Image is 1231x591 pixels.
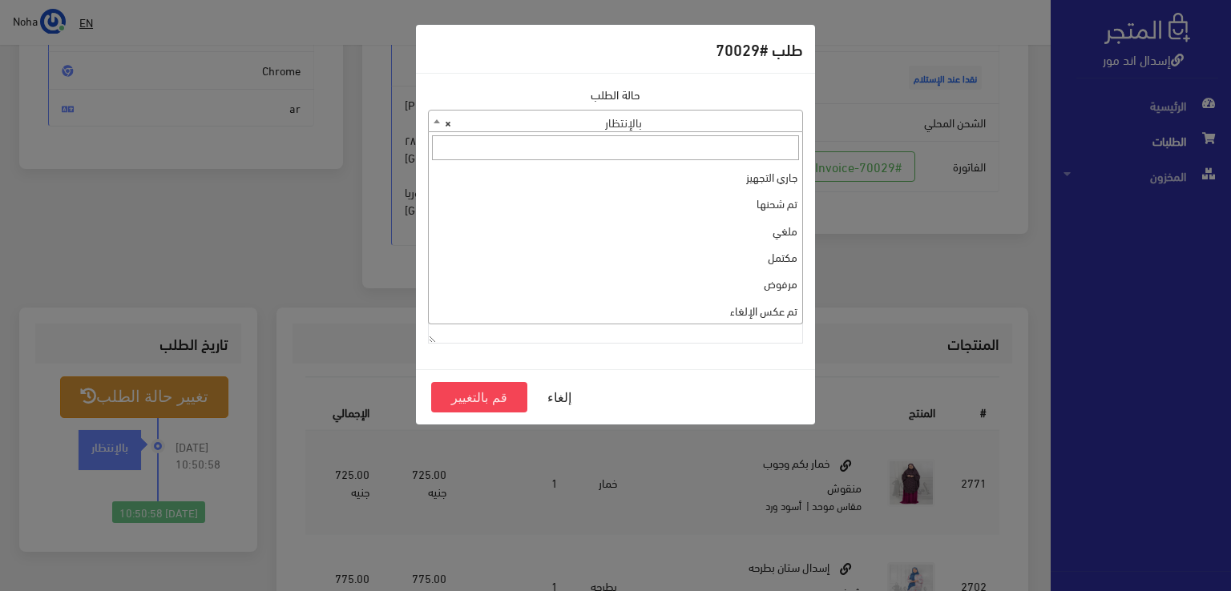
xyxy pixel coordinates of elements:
[429,270,802,296] li: مرفوض
[428,110,803,132] span: بالإنتظار
[429,243,802,270] li: مكتمل
[429,111,802,133] span: بالإنتظار
[591,86,640,103] label: حالة الطلب
[429,217,802,243] li: ملغي
[716,37,803,61] h5: طلب #70029
[429,190,802,216] li: تم شحنها
[445,111,451,133] span: ×
[19,481,80,542] iframe: Drift Widget Chat Controller
[429,163,802,190] li: جاري التجهيز
[431,382,527,412] button: قم بالتغيير
[527,382,591,412] button: إلغاء
[429,297,802,324] li: تم عكس الإلغاء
